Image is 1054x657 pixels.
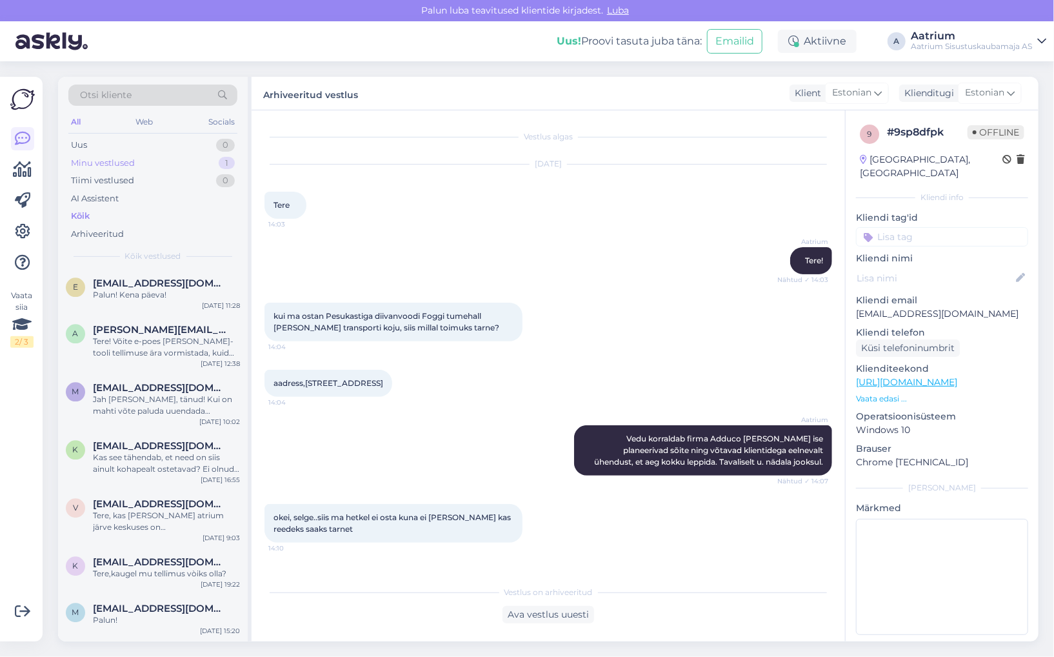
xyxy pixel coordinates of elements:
div: Ava vestlus uuesti [502,606,594,623]
span: a [73,328,79,338]
div: AI Assistent [71,192,119,205]
p: Operatsioonisüsteem [856,410,1028,423]
div: [DATE] 15:20 [200,626,240,636]
img: Askly Logo [10,87,35,112]
div: Proovi tasuta juba täna: [557,34,702,49]
div: 0 [216,139,235,152]
div: Web [134,114,156,130]
div: [PERSON_NAME] [856,482,1028,494]
span: merje.jaakre@gmail.com [93,382,227,394]
span: kui ma ostan Pesukastiga diivanvoodi Foggi tumehall [PERSON_NAME] transporti koju, siis millal to... [273,311,499,332]
span: valepavl@gmail.com [93,498,227,510]
p: Klienditeekond [856,362,1028,376]
div: Kliendi info [856,192,1028,203]
span: 14:03 [268,219,317,229]
div: Tiimi vestlused [71,174,134,187]
span: k [73,445,79,454]
div: [DATE] [264,158,832,170]
div: 1 [219,157,235,170]
p: Windows 10 [856,423,1028,437]
div: [DATE] 10:02 [199,417,240,427]
div: [DATE] 12:38 [201,359,240,369]
p: Märkmed [856,501,1028,515]
span: e [73,282,78,292]
span: koitlakrete@gmail.com [93,440,227,452]
div: Vaata siia [10,290,34,348]
div: Tere! Võite e-poes [PERSON_NAME]-tooli tellimuse ära vormistada, kuid jätke tellimuse eest tasuma... [93,336,240,359]
div: 2 / 3 [10,336,34,348]
div: A [888,32,906,50]
div: [DATE] 11:28 [202,301,240,310]
div: Minu vestlused [71,157,135,170]
div: Socials [206,114,237,130]
span: Estonian [965,86,1004,100]
input: Lisa tag [856,227,1028,247]
span: anne.raag@mail.ee [93,324,227,336]
span: okei, selge..siis ma hetkel ei osta kuna ei [PERSON_NAME] kas reedeks saaks tarnet [273,512,513,534]
span: 14:04 [268,342,317,352]
div: Tere,kaugel mu tellimus vòiks olla? [93,568,240,580]
div: Aatrium [911,31,1032,41]
span: Vedu korraldab firma Adduco [PERSON_NAME] ise planeerivad sõite ning võtavad klientidega eelneval... [594,434,825,467]
div: Aatrium Sisustuskaubamaja AS [911,41,1032,52]
div: Kõik [71,210,90,223]
span: Tere! [805,256,823,265]
a: [URL][DOMAIN_NAME] [856,376,957,388]
span: Vestlus on arhiveeritud [504,587,593,598]
p: Kliendi telefon [856,326,1028,339]
span: Nähtud ✓ 14:03 [777,275,828,285]
div: Küsi telefoninumbrit [856,339,960,357]
span: marjasid@gmail.com [93,603,227,614]
div: [GEOGRAPHIC_DATA], [GEOGRAPHIC_DATA] [860,153,1002,180]
span: v [73,503,78,512]
p: [EMAIL_ADDRESS][DOMAIN_NAME] [856,307,1028,321]
span: 14:10 [268,543,317,553]
span: 9 [868,129,872,139]
span: kadritsorni@gmail.co [93,556,227,568]
div: Klient [790,86,821,100]
b: Uus! [557,35,581,47]
span: k [73,561,79,571]
div: [DATE] 9:03 [203,533,240,543]
div: Palun! [93,614,240,626]
div: All [68,114,83,130]
span: aadress,[STREET_ADDRESS] [273,378,383,388]
span: 14:04 [268,398,317,407]
div: Tere, kas [PERSON_NAME] atrium järve keskuses on [GEOGRAPHIC_DATA]? [93,510,240,533]
span: Tere [273,200,290,210]
div: Jah [PERSON_NAME], tänud! Kui on mahti võte paluda uuendada tellimuse [PERSON_NAME] kuvatavat inf... [93,394,240,417]
span: Aatrium [780,237,828,247]
button: Emailid [707,29,762,54]
div: # 9sp8dfpk [887,125,968,140]
span: m [72,387,79,396]
div: [DATE] 16:55 [201,475,240,485]
div: Kas see tähendab, et need on siis ainult kohapealt ostetavad? Ei olnud ka juures silti, et oleks ... [93,452,240,475]
input: Lisa nimi [857,271,1013,285]
span: Otsi kliente [80,88,132,102]
p: Brauser [856,442,1028,456]
span: Aatrium [780,415,828,425]
p: Kliendi nimi [856,252,1028,265]
div: Aktiivne [778,30,857,53]
div: Palun! Kena päeva! [93,289,240,301]
p: Chrome [TECHNICAL_ID] [856,456,1028,469]
span: Kõik vestlused [125,250,181,262]
label: Arhiveeritud vestlus [263,85,358,102]
span: Luba [603,5,633,16]
p: Kliendi email [856,294,1028,307]
div: Arhiveeritud [71,228,124,241]
p: Kliendi tag'id [856,211,1028,225]
p: Vaata edasi ... [856,393,1028,405]
span: Offline [968,125,1024,139]
a: AatriumAatrium Sisustuskaubamaja AS [911,31,1046,52]
div: Klienditugi [899,86,954,100]
span: eestikeel0@gmail.com [93,278,227,289]
div: Uus [71,139,87,152]
div: Vestlus algas [264,131,832,143]
span: Nähtud ✓ 14:07 [777,476,828,486]
span: m [72,607,79,617]
span: Estonian [832,86,871,100]
div: 0 [216,174,235,187]
div: [DATE] 19:22 [201,580,240,589]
